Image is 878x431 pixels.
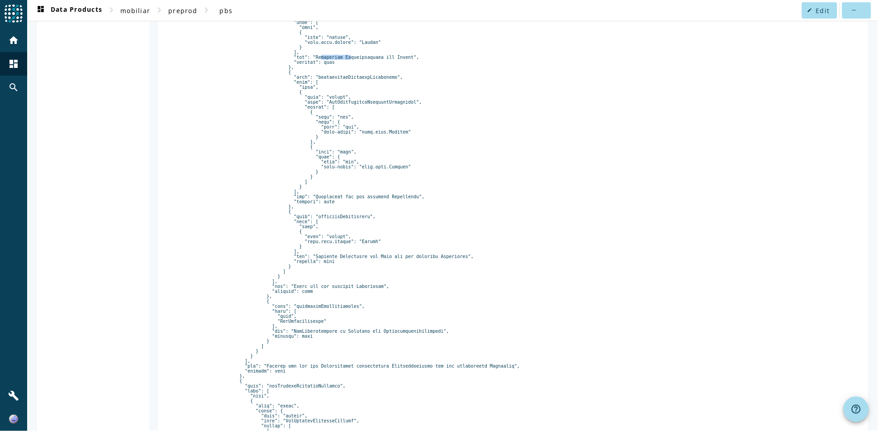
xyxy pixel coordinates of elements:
[212,2,241,19] button: pbs
[35,5,46,16] mat-icon: dashboard
[807,8,812,13] mat-icon: edit
[5,5,23,23] img: spoud-logo.svg
[802,2,837,19] button: Edit
[168,6,197,15] span: preprod
[154,5,165,15] mat-icon: chevron_right
[851,404,862,415] mat-icon: help_outline
[8,35,19,46] mat-icon: home
[8,390,19,401] mat-icon: build
[851,8,856,13] mat-icon: more_horiz
[9,415,18,424] img: 63ebff03400488bac38c4e3411defc3d
[117,2,154,19] button: mobiliar
[201,5,212,15] mat-icon: chevron_right
[8,58,19,69] mat-icon: dashboard
[106,5,117,15] mat-icon: chevron_right
[220,6,233,15] span: pbs
[816,6,830,15] span: Edit
[32,2,106,19] button: Data Products
[120,6,150,15] span: mobiliar
[165,2,201,19] button: preprod
[8,82,19,93] mat-icon: search
[35,5,102,16] span: Data Products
